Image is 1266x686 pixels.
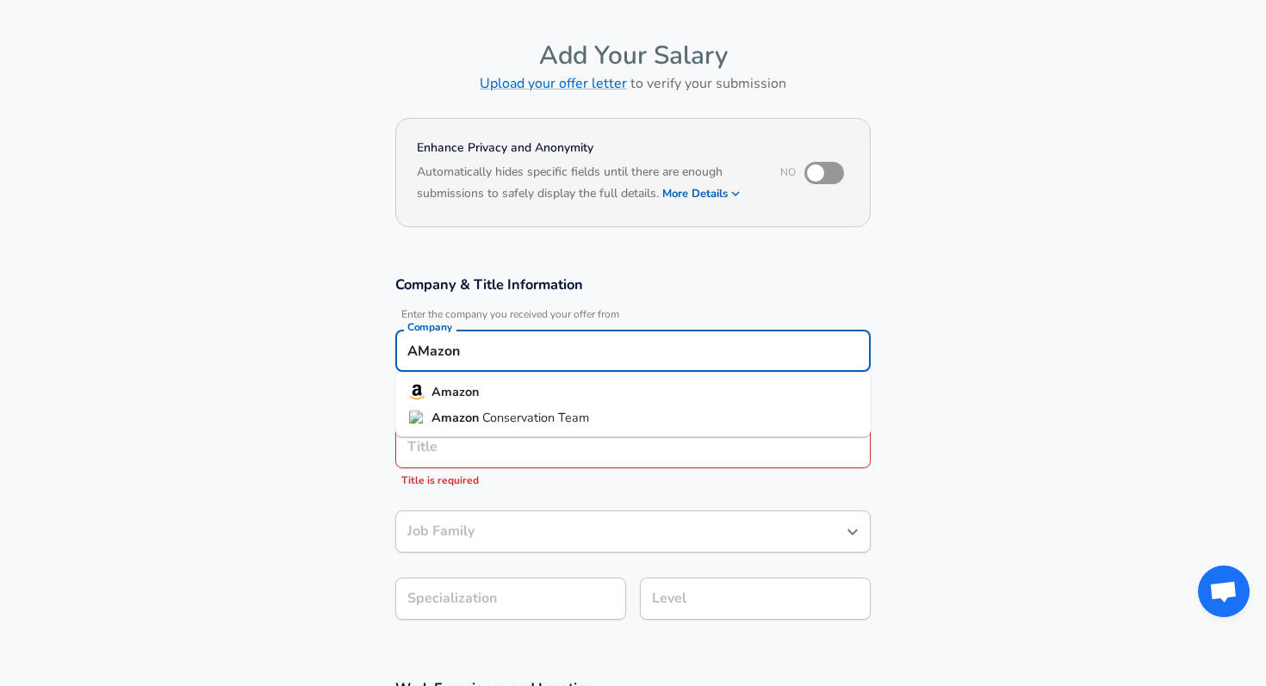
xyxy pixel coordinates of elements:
[480,74,627,93] a: Upload your offer letter
[395,71,871,96] h6: to verify your submission
[403,337,863,364] input: Google
[407,322,452,332] label: Company
[395,308,871,321] span: Enter the company you received your offer from
[648,585,863,612] input: L3
[395,578,626,620] input: Specialization
[401,473,479,487] span: Title is required
[395,275,871,294] h3: Company & Title Information
[841,520,865,544] button: Open
[1198,565,1250,617] div: Open chat
[395,40,871,71] h4: Add Your Salary
[417,139,757,157] h4: Enhance Privacy and Anonymity
[482,408,589,425] span: Conservation Team
[409,411,425,424] img: amazonteam.org
[417,163,757,206] h6: Automatically hides specific fields until there are enough submissions to safely display the full...
[431,383,479,400] strong: Amazon
[403,518,837,545] input: Software Engineer
[662,182,742,206] button: More Details
[403,434,863,460] input: Software Engineer
[409,384,425,399] img: amazonlogo.png
[431,408,482,425] strong: Amazon
[780,165,796,179] span: No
